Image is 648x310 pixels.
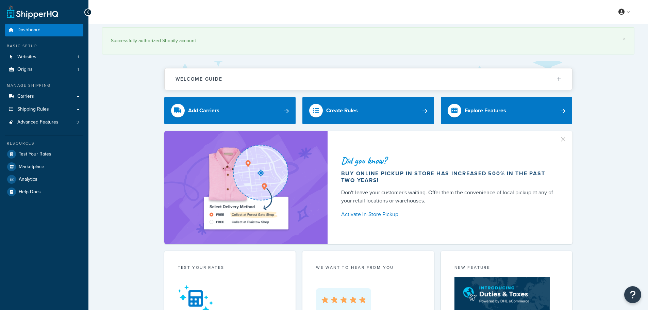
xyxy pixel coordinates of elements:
span: Marketplace [19,164,44,170]
a: Dashboard [5,24,83,36]
a: Carriers [5,90,83,103]
div: Resources [5,141,83,146]
div: Buy online pickup in store has increased 500% in the past two years! [341,170,556,184]
a: Advanced Features3 [5,116,83,129]
a: Analytics [5,173,83,185]
a: Explore Features [441,97,572,124]
a: Create Rules [302,97,434,124]
li: Advanced Features [5,116,83,129]
div: Did you know? [341,156,556,165]
a: Origins1 [5,63,83,76]
span: Shipping Rules [17,107,49,112]
div: Create Rules [326,106,358,115]
a: × [623,36,626,42]
button: Open Resource Center [624,286,641,303]
li: Websites [5,51,83,63]
span: Websites [17,54,36,60]
a: Add Carriers [164,97,296,124]
div: Manage Shipping [5,83,83,88]
span: 1 [78,54,79,60]
p: we want to hear from you [316,264,420,271]
a: Test Your Rates [5,148,83,160]
span: Carriers [17,94,34,99]
span: Origins [17,67,33,72]
div: Explore Features [465,106,506,115]
a: Websites1 [5,51,83,63]
span: 1 [78,67,79,72]
div: New Feature [454,264,559,272]
a: Activate In-Store Pickup [341,210,556,219]
button: Welcome Guide [165,68,572,90]
div: Test your rates [178,264,282,272]
a: Help Docs [5,186,83,198]
div: Don't leave your customer's waiting. Offer them the convenience of local pickup at any of your re... [341,189,556,205]
li: Origins [5,63,83,76]
span: Advanced Features [17,119,59,125]
a: Marketplace [5,161,83,173]
div: Successfully authorized Shopify account [111,36,626,46]
span: 3 [77,119,79,125]
span: Help Docs [19,189,41,195]
span: Analytics [19,177,37,182]
a: Shipping Rules [5,103,83,116]
span: Dashboard [17,27,40,33]
h2: Welcome Guide [176,77,222,82]
span: Test Your Rates [19,151,51,157]
div: Add Carriers [188,106,219,115]
div: Basic Setup [5,43,83,49]
img: ad-shirt-map-b0359fc47e01cab431d101c4b569394f6a03f54285957d908178d52f29eb9668.png [184,141,308,234]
